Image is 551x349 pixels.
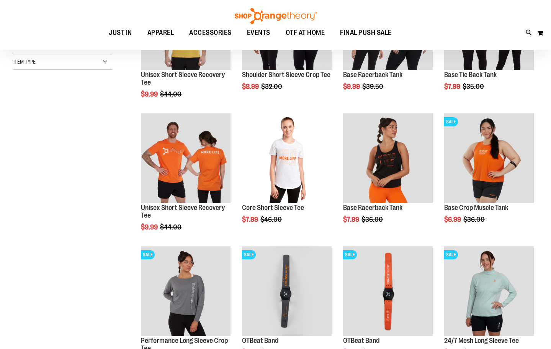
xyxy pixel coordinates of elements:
div: product [339,110,437,242]
div: product [137,110,234,250]
img: Product image for Core Short Sleeve Tee [242,113,332,203]
span: $9.99 [141,90,159,98]
span: JUST IN [109,24,132,41]
a: Base Racerback Tank [343,204,402,211]
span: $36.00 [463,216,486,223]
span: $9.99 [343,83,361,90]
span: SALE [141,250,155,259]
a: Base Tie Back Tank [444,71,497,79]
span: SALE [444,250,458,259]
span: SALE [242,250,256,259]
a: JUST IN [101,24,140,42]
span: $7.99 [343,216,360,223]
span: $7.99 [444,83,461,90]
a: Core Short Sleeve Tee [242,204,304,211]
div: product [440,110,538,242]
span: Item Type [13,59,36,65]
a: Product image for Performance Long Sleeve Crop TeeSALE [141,246,231,337]
img: Product image for Unisex Short Sleeve Recovery Tee [141,113,231,203]
span: $44.00 [160,90,183,98]
a: Product image for Core Short Sleeve Tee [242,113,332,204]
span: EVENTS [247,24,270,41]
span: $6.99 [444,216,462,223]
span: $32.00 [261,83,283,90]
a: OTF AT HOME [278,24,333,42]
span: $8.99 [242,83,260,90]
span: $39.50 [362,83,384,90]
div: product [238,110,335,242]
a: APPAREL [140,24,182,42]
a: 24/7 Mesh Long Sleeve Tee [444,337,519,344]
a: EVENTS [239,24,278,42]
span: $7.99 [242,216,259,223]
a: OTBeat BandSALE [242,246,332,337]
img: OTBeat Band [242,246,332,336]
img: Product image for Base Crop Muscle Tank [444,113,534,203]
a: Unisex Short Sleeve Recovery Tee [141,71,225,86]
a: 24/7 Mesh Long Sleeve TeeSALE [444,246,534,337]
img: Product image for Base Racerback Tank [343,113,433,203]
a: Shoulder Short Sleeve Crop Tee [242,71,330,79]
a: Base Crop Muscle Tank [444,204,508,211]
span: ACCESSORIES [189,24,232,41]
a: OTBeat Band [343,337,379,344]
span: $9.99 [141,223,159,231]
span: OTF AT HOME [286,24,325,41]
a: Base Racerback Tank [343,71,402,79]
img: Product image for Performance Long Sleeve Crop Tee [141,246,231,336]
a: Product image for Base Racerback Tank [343,113,433,204]
span: FINAL PUSH SALE [340,24,392,41]
a: FINAL PUSH SALE [332,24,399,41]
span: $46.00 [260,216,283,223]
img: 24/7 Mesh Long Sleeve Tee [444,246,534,336]
a: OTBeat BandSALE [343,246,433,337]
a: Product image for Base Crop Muscle TankSALE [444,113,534,204]
span: SALE [444,117,458,126]
img: Shop Orangetheory [234,8,318,24]
span: $44.00 [160,223,183,231]
span: APPAREL [147,24,174,41]
a: Unisex Short Sleeve Recovery Tee [141,204,225,219]
span: $36.00 [361,216,384,223]
a: OTBeat Band [242,337,278,344]
span: $35.00 [463,83,485,90]
img: OTBeat Band [343,246,433,336]
a: ACCESSORIES [181,24,239,42]
span: SALE [343,250,357,259]
a: Product image for Unisex Short Sleeve Recovery Tee [141,113,231,204]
